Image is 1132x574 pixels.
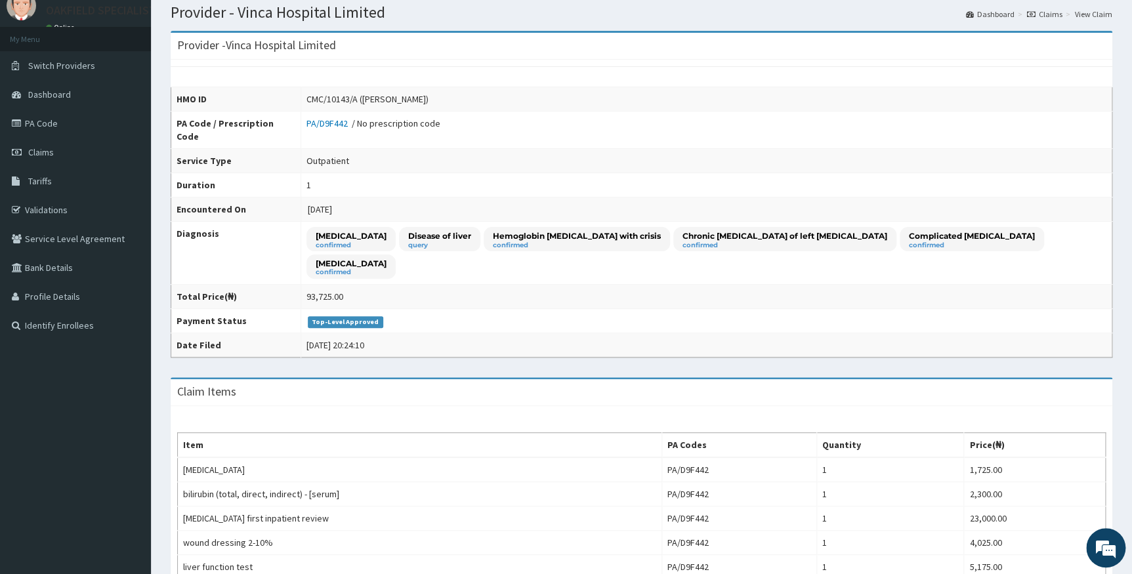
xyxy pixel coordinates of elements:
[964,482,1106,506] td: 2,300.00
[316,269,387,276] small: confirmed
[964,531,1106,555] td: 4,025.00
[964,506,1106,531] td: 23,000.00
[817,506,964,531] td: 1
[177,39,336,51] h3: Provider - Vinca Hospital Limited
[178,506,662,531] td: [MEDICAL_DATA] first inpatient review
[178,433,662,458] th: Item
[171,222,301,285] th: Diagnosis
[171,173,301,197] th: Duration
[215,7,247,38] div: Minimize live chat window
[76,165,181,298] span: We're online!
[46,23,77,32] a: Online
[661,457,816,482] td: PA/D9F442
[306,117,352,129] a: PA/D9F442
[171,112,301,149] th: PA Code / Prescription Code
[316,230,387,241] p: [MEDICAL_DATA]
[966,9,1015,20] a: Dashboard
[178,457,662,482] td: [MEDICAL_DATA]
[817,482,964,506] td: 1
[909,242,1035,249] small: confirmed
[316,258,387,269] p: [MEDICAL_DATA]
[964,457,1106,482] td: 1,725.00
[493,230,661,241] p: Hemoglobin [MEDICAL_DATA] with crisis
[171,333,301,358] th: Date Filed
[408,242,471,249] small: query
[28,89,71,100] span: Dashboard
[178,482,662,506] td: bilirubin (total, direct, indirect) - [serum]
[306,338,364,352] div: [DATE] 20:24:10
[661,531,816,555] td: PA/D9F442
[28,175,52,187] span: Tariffs
[306,154,349,167] div: Outpatient
[177,386,236,398] h3: Claim Items
[493,242,661,249] small: confirmed
[408,230,471,241] p: Disease of liver
[7,358,250,404] textarea: Type your message and hit 'Enter'
[68,73,220,91] div: Chat with us now
[661,433,816,458] th: PA Codes
[306,178,311,192] div: 1
[178,531,662,555] td: wound dressing 2-10%
[171,149,301,173] th: Service Type
[817,531,964,555] td: 1
[817,457,964,482] td: 1
[171,4,1112,21] h1: Provider - Vinca Hospital Limited
[682,242,887,249] small: confirmed
[171,285,301,309] th: Total Price(₦)
[28,60,95,72] span: Switch Providers
[46,5,210,16] p: OAKFIELD SPECIALIST HOSPITAL
[306,290,343,303] div: 93,725.00
[661,506,816,531] td: PA/D9F442
[964,433,1106,458] th: Price(₦)
[308,203,332,215] span: [DATE]
[306,117,440,130] div: / No prescription code
[1075,9,1112,20] a: View Claim
[909,230,1035,241] p: Complicated [MEDICAL_DATA]
[171,87,301,112] th: HMO ID
[28,146,54,158] span: Claims
[661,482,816,506] td: PA/D9F442
[316,242,387,249] small: confirmed
[306,92,429,106] div: CMC/10143/A ([PERSON_NAME])
[1027,9,1062,20] a: Claims
[171,309,301,333] th: Payment Status
[817,433,964,458] th: Quantity
[24,66,53,98] img: d_794563401_company_1708531726252_794563401
[308,316,383,328] span: Top-Level Approved
[171,197,301,222] th: Encountered On
[682,230,887,241] p: Chronic [MEDICAL_DATA] of left [MEDICAL_DATA]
